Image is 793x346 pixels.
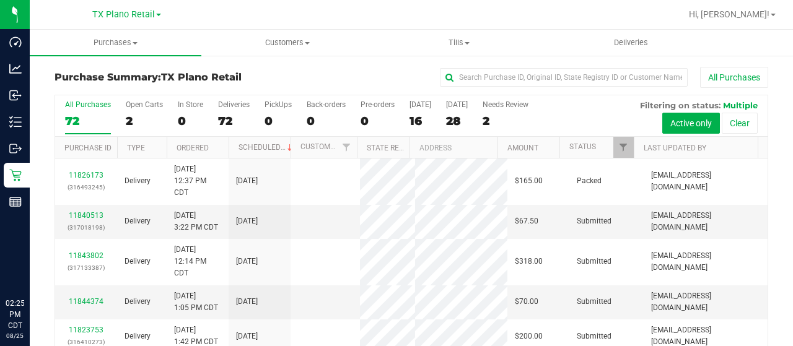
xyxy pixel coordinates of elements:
[6,331,24,340] p: 08/25
[483,100,528,109] div: Needs Review
[126,114,163,128] div: 2
[174,244,221,280] span: [DATE] 12:14 PM CDT
[446,114,468,128] div: 28
[410,114,431,128] div: 16
[577,331,611,342] span: Submitted
[515,256,543,267] span: $318.00
[9,63,22,75] inline-svg: Analytics
[236,256,258,267] span: [DATE]
[126,100,163,109] div: Open Carts
[69,297,103,306] a: 11844374
[300,142,339,151] a: Customer
[177,144,209,152] a: Ordered
[515,175,543,187] span: $165.00
[9,196,22,208] inline-svg: Reports
[361,114,395,128] div: 0
[307,100,346,109] div: Back-orders
[161,71,242,83] span: TX Plano Retail
[577,215,611,227] span: Submitted
[446,100,468,109] div: [DATE]
[69,326,103,334] a: 11823753
[689,9,769,19] span: Hi, [PERSON_NAME]!
[651,290,760,314] span: [EMAIL_ADDRESS][DOMAIN_NAME]
[236,215,258,227] span: [DATE]
[65,114,111,128] div: 72
[265,114,292,128] div: 0
[125,331,151,342] span: Delivery
[125,296,151,308] span: Delivery
[64,144,112,152] a: Purchase ID
[69,251,103,260] a: 11843802
[577,296,611,308] span: Submitted
[640,100,721,110] span: Filtering on status:
[651,250,760,274] span: [EMAIL_ADDRESS][DOMAIN_NAME]
[651,210,760,233] span: [EMAIL_ADDRESS][DOMAIN_NAME]
[69,211,103,220] a: 11840513
[55,72,292,83] h3: Purchase Summary:
[125,175,151,187] span: Delivery
[569,142,596,151] a: Status
[373,30,545,56] a: Tills
[597,37,665,48] span: Deliveries
[265,100,292,109] div: PickUps
[9,169,22,181] inline-svg: Retail
[644,144,706,152] a: Last Updated By
[174,163,221,199] span: [DATE] 12:37 PM CDT
[30,37,201,48] span: Purchases
[69,171,103,179] a: 11826173
[236,175,258,187] span: [DATE]
[178,100,203,109] div: In Store
[515,296,538,308] span: $70.00
[178,114,203,128] div: 0
[9,36,22,48] inline-svg: Dashboard
[515,215,538,227] span: $67.50
[6,298,24,331] p: 02:25 PM CDT
[202,37,372,48] span: Customers
[125,256,151,267] span: Delivery
[613,137,634,158] a: Filter
[125,215,151,227] span: Delivery
[577,256,611,267] span: Submitted
[65,100,111,109] div: All Purchases
[63,262,110,274] p: (317133387)
[174,290,218,314] span: [DATE] 1:05 PM CDT
[12,247,50,284] iframe: Resource center
[174,210,218,233] span: [DATE] 3:22 PM CDT
[515,331,543,342] span: $200.00
[236,331,258,342] span: [DATE]
[63,181,110,193] p: (316493245)
[662,113,720,134] button: Active only
[651,170,760,193] span: [EMAIL_ADDRESS][DOMAIN_NAME]
[9,142,22,155] inline-svg: Outbound
[483,114,528,128] div: 2
[218,114,250,128] div: 72
[201,30,373,56] a: Customers
[336,137,356,158] a: Filter
[410,100,431,109] div: [DATE]
[577,175,602,187] span: Packed
[361,100,395,109] div: Pre-orders
[367,144,432,152] a: State Registry ID
[440,68,688,87] input: Search Purchase ID, Original ID, State Registry ID or Customer Name...
[236,296,258,308] span: [DATE]
[307,114,346,128] div: 0
[722,113,758,134] button: Clear
[30,30,201,56] a: Purchases
[127,144,145,152] a: Type
[410,137,497,158] th: Address
[700,67,768,88] button: All Purchases
[218,100,250,109] div: Deliveries
[507,144,538,152] a: Amount
[63,222,110,233] p: (317018198)
[9,116,22,128] inline-svg: Inventory
[723,100,758,110] span: Multiple
[545,30,717,56] a: Deliveries
[92,9,155,20] span: TX Plano Retail
[374,37,544,48] span: Tills
[239,143,295,152] a: Scheduled
[9,89,22,102] inline-svg: Inbound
